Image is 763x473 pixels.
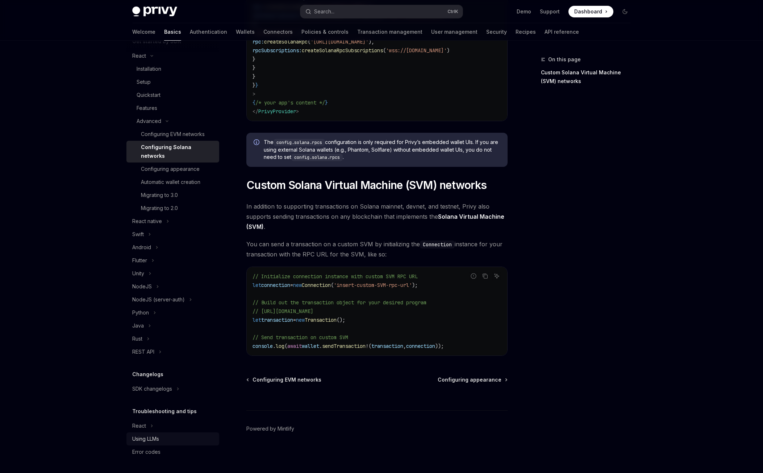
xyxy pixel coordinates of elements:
[568,6,613,17] a: Dashboard
[126,280,219,293] button: Toggle NodeJS section
[141,204,178,213] div: Migrating to 2.0
[486,23,507,41] a: Security
[126,89,219,102] a: Quickstart
[255,99,325,106] span: /* your app's content */
[132,295,185,304] div: NodeJS (server-auth)
[386,47,447,54] span: 'wss://[DOMAIN_NAME]'
[126,382,219,395] button: Toggle SDK changelogs section
[126,115,219,128] button: Toggle Advanced section
[368,343,371,349] span: (
[253,376,321,383] span: Configuring EVM networks
[300,5,463,18] button: Open search
[305,317,337,323] span: Transaction
[383,47,386,54] span: (
[137,117,161,126] div: Advanced
[296,317,305,323] span: new
[284,343,287,349] span: (
[469,271,478,281] button: Report incorrect code
[253,99,255,106] span: {
[164,23,181,41] a: Basics
[619,6,631,17] button: Toggle dark mode
[331,282,334,288] span: (
[132,282,152,291] div: NodeJS
[541,67,637,87] a: Custom Solana Virtual Machine (SVM) networks
[141,191,178,200] div: Migrating to 3.0
[293,317,296,323] span: =
[132,269,144,278] div: Unity
[132,308,149,317] div: Python
[253,65,255,71] span: }
[126,128,219,141] a: Configuring EVM networks
[137,78,151,86] div: Setup
[126,189,219,202] a: Migrating to 3.0
[132,321,144,330] div: Java
[447,9,458,15] span: Ctrl K
[253,273,418,280] span: // Initialize connection instance with custom SVM RPC URL
[132,230,144,239] div: Swift
[371,343,403,349] span: transaction
[126,75,219,89] a: Setup
[258,108,296,115] span: PrivyProvider
[126,332,219,345] button: Toggle Rust section
[337,317,345,323] span: ();
[264,139,500,161] span: The configuration is only required for Privy’s embedded wallet UIs. If you are using external Sol...
[480,271,490,281] button: Copy the contents from the code block
[190,23,227,41] a: Authentication
[293,282,302,288] span: new
[574,8,602,15] span: Dashboard
[516,23,536,41] a: Recipes
[126,202,219,215] a: Migrating to 2.0
[314,7,334,16] div: Search...
[141,130,205,139] div: Configuring EVM networks
[261,282,290,288] span: connection
[302,282,331,288] span: Connection
[126,141,219,163] a: Configuring Solana networks
[274,139,325,146] code: config.solana.rpcs
[126,49,219,62] button: Toggle React section
[126,345,219,358] button: Toggle REST API section
[435,343,444,349] span: ));
[132,347,154,356] div: REST API
[132,256,147,265] div: Flutter
[132,407,197,416] h5: Troubleshooting and tips
[246,178,487,192] span: Custom Solana Virtual Machine (SVM) networks
[132,435,159,443] div: Using LLMs
[253,91,255,97] span: >
[264,38,308,45] span: createSolanaRpc
[246,201,508,232] span: In addition to supporting transactions on Solana mainnet, devnet, and testnet, Privy also support...
[126,241,219,254] button: Toggle Android section
[137,91,160,99] div: Quickstart
[406,343,435,349] span: connection
[287,343,302,349] span: await
[301,23,349,41] a: Policies & controls
[334,282,412,288] span: 'insert-custom-SVM-rpc-url'
[126,62,219,75] a: Installation
[253,343,273,349] span: console
[126,163,219,176] a: Configuring appearance
[236,23,255,41] a: Wallets
[403,343,406,349] span: ,
[132,23,155,41] a: Welcome
[302,343,319,349] span: wallet
[132,384,172,393] div: SDK changelogs
[548,55,581,64] span: On this page
[540,8,560,15] a: Support
[253,108,258,115] span: </
[126,102,219,115] a: Features
[254,139,261,147] svg: Info
[132,243,151,252] div: Android
[132,370,163,379] h5: Changelogs
[253,317,261,323] span: let
[255,82,258,89] span: }
[447,47,450,54] span: )
[253,334,348,341] span: // Send transaction on custom SVM
[126,293,219,306] button: Toggle NodeJS (server-auth) section
[438,376,501,383] span: Configuring appearance
[261,317,293,323] span: transaction
[132,421,146,430] div: React
[253,308,313,314] span: // [URL][DOMAIN_NAME]
[126,306,219,319] button: Toggle Python section
[253,38,264,45] span: rpc:
[263,23,293,41] a: Connectors
[126,319,219,332] button: Toggle Java section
